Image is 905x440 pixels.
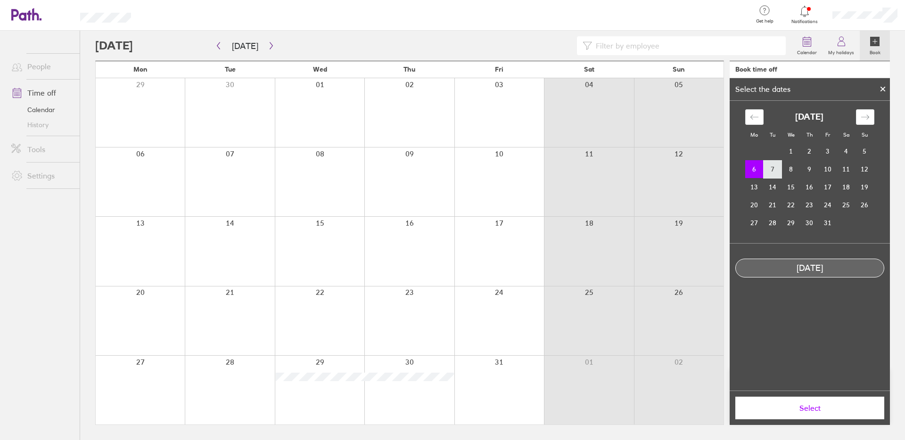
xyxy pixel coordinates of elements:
td: Friday, October 3, 2025 [819,142,837,160]
td: Sunday, October 5, 2025 [856,142,874,160]
td: Tuesday, October 28, 2025 [764,214,782,232]
a: My holidays [823,31,860,61]
span: Wed [313,65,327,73]
span: Fri [495,65,503,73]
label: My holidays [823,47,860,56]
button: [DATE] [224,38,266,54]
td: Friday, October 24, 2025 [819,196,837,214]
span: Sun [673,65,685,73]
td: Friday, October 31, 2025 [819,214,837,232]
a: Notifications [790,5,820,24]
small: We [788,131,795,138]
span: Select [742,404,878,412]
small: Tu [770,131,775,138]
td: Sunday, October 26, 2025 [856,196,874,214]
div: Select the dates [730,85,796,93]
span: Tue [225,65,236,73]
small: Th [806,131,813,138]
td: Saturday, October 18, 2025 [837,178,856,196]
td: Saturday, October 11, 2025 [837,160,856,178]
td: Monday, October 27, 2025 [745,214,764,232]
a: Settings [4,166,80,185]
span: Notifications [790,19,820,24]
td: Wednesday, October 15, 2025 [782,178,800,196]
td: Thursday, October 2, 2025 [800,142,819,160]
label: Book [864,47,886,56]
td: Sunday, October 12, 2025 [856,160,874,178]
td: Wednesday, October 29, 2025 [782,214,800,232]
td: Monday, October 20, 2025 [745,196,764,214]
div: Move backward to switch to the previous month. [745,109,764,125]
td: Friday, October 17, 2025 [819,178,837,196]
input: Filter by employee [592,37,780,55]
td: Wednesday, October 1, 2025 [782,142,800,160]
a: Calendar [791,31,823,61]
td: Saturday, October 25, 2025 [837,196,856,214]
small: Su [862,131,868,138]
span: Mon [133,65,148,73]
small: Sa [843,131,849,138]
td: Thursday, October 23, 2025 [800,196,819,214]
a: Book [860,31,890,61]
span: Sat [584,65,594,73]
div: [DATE] [736,263,884,273]
div: Move forward to switch to the next month. [856,109,874,125]
a: Tools [4,140,80,159]
span: Get help [749,18,780,24]
span: Thu [403,65,415,73]
td: Thursday, October 30, 2025 [800,214,819,232]
small: Mo [750,131,758,138]
label: Calendar [791,47,823,56]
a: History [4,117,80,132]
td: Sunday, October 19, 2025 [856,178,874,196]
a: People [4,57,80,76]
strong: [DATE] [795,112,823,122]
div: Calendar [735,101,885,243]
td: Tuesday, October 7, 2025 [764,160,782,178]
td: Thursday, October 16, 2025 [800,178,819,196]
td: Saturday, October 4, 2025 [837,142,856,160]
td: Tuesday, October 21, 2025 [764,196,782,214]
td: Friday, October 10, 2025 [819,160,837,178]
td: Tuesday, October 14, 2025 [764,178,782,196]
small: Fr [825,131,830,138]
button: Select [735,397,884,419]
a: Time off [4,83,80,102]
td: Selected. Monday, October 6, 2025 [745,160,764,178]
div: Book time off [735,65,777,73]
td: Wednesday, October 22, 2025 [782,196,800,214]
td: Thursday, October 9, 2025 [800,160,819,178]
td: Wednesday, October 8, 2025 [782,160,800,178]
a: Calendar [4,102,80,117]
td: Monday, October 13, 2025 [745,178,764,196]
